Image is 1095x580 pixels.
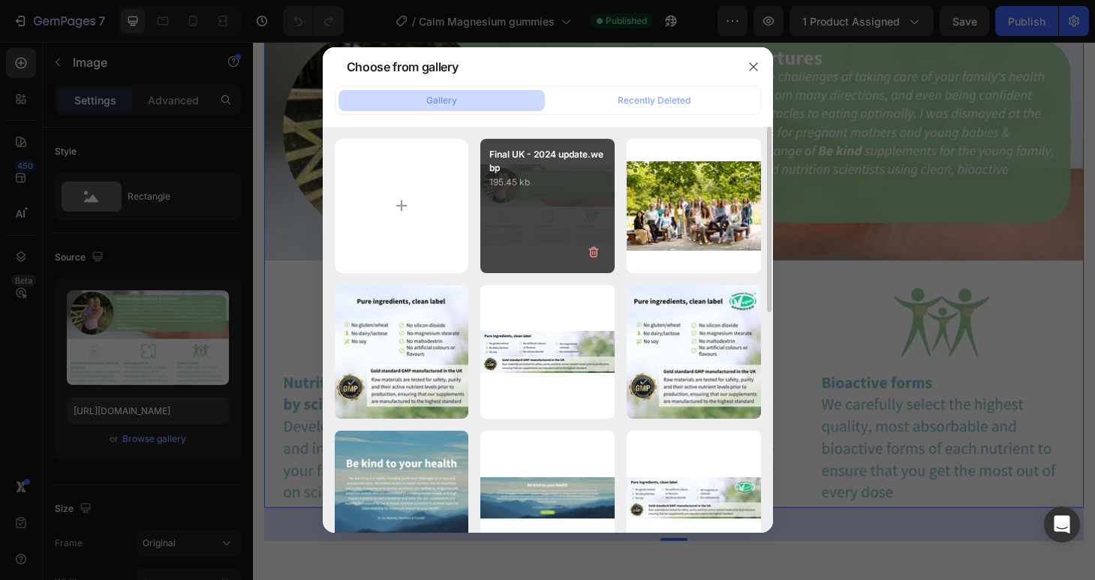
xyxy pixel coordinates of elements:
[618,94,690,107] div: Recently Deleted
[489,148,606,175] p: Final UK - 2024 update.webp
[347,58,459,76] div: Choose from gallery
[426,94,457,107] div: Gallery
[338,90,545,111] button: Gallery
[480,477,615,519] img: image
[1044,506,1080,542] div: Open Intercom Messenger
[335,431,469,565] img: image
[480,331,615,373] img: image
[627,477,761,519] img: image
[627,285,761,419] img: image
[551,90,757,111] button: Recently Deleted
[489,175,606,190] p: 195.45 kb
[335,285,469,419] img: image
[627,161,761,251] img: image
